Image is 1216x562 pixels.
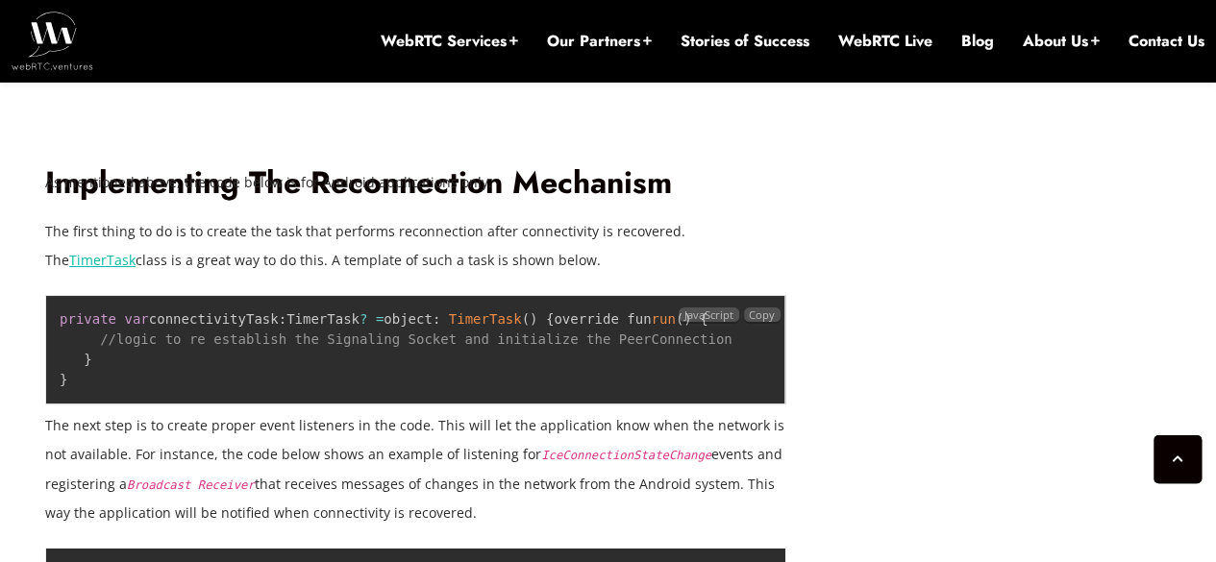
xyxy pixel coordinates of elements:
code: connectivityTask TimerTask object override fun [60,311,732,387]
a: Our Partners [547,31,652,52]
span: ) [530,311,537,327]
span: private [60,311,116,327]
span: { [546,311,554,327]
a: TimerTask [69,251,136,269]
span: ( [522,311,530,327]
span: = [376,311,384,327]
span: : [279,311,286,327]
button: Copy [744,307,781,322]
p: The first thing to do is to create the task that performs reconnection after connectivity is reco... [45,217,785,275]
p: The next step is to create proper event listeners in the code. This will let the application know... [45,411,785,526]
p: As mentioned above, the code below is for Android applications only. [45,168,785,197]
span: JavaScript [679,307,738,322]
code: IceConnectionStateChange [541,449,711,462]
a: Contact Us [1129,31,1204,52]
a: WebRTC Live [838,31,932,52]
span: } [84,352,91,367]
span: Copy [749,307,775,322]
span: run [651,311,675,327]
a: Stories of Success [681,31,809,52]
img: WebRTC.ventures [12,12,93,69]
span: } [60,372,67,387]
a: WebRTC Services [381,31,518,52]
h1: Implementing The Reconnection Mechanism [45,39,785,203]
a: Blog [961,31,994,52]
span: : [433,311,440,327]
a: About Us [1023,31,1100,52]
span: TimerTask [449,311,522,327]
span: //logic to re establish the Signaling Socket and initialize the PeerConnection [100,331,732,347]
span: var [124,311,148,327]
code: Broadcast Receiver [127,478,255,492]
span: ? [360,311,367,327]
